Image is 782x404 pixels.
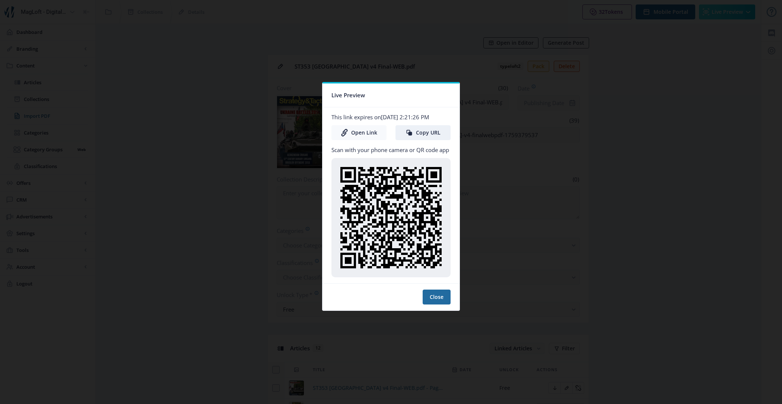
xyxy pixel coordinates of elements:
[423,290,451,304] button: Close
[331,146,451,154] p: Scan with your phone camera or QR code app
[331,89,365,101] span: Live Preview
[381,113,429,121] span: [DATE] 2:21:26 PM
[331,113,451,121] p: This link expires on
[395,125,451,140] button: Copy URL
[331,125,387,140] a: Open Link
